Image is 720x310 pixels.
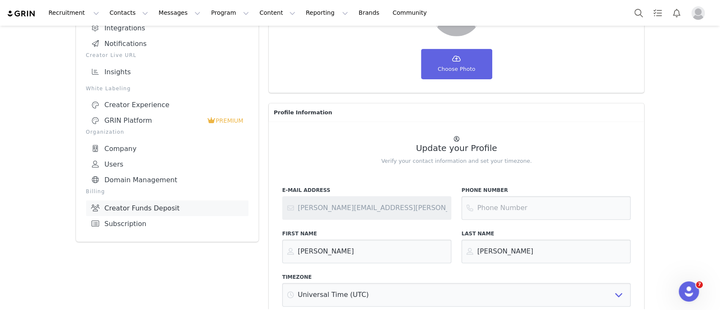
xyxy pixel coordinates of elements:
[154,3,205,22] button: Messages
[461,196,631,220] input: Phone Number
[648,3,667,22] a: Tasks
[686,6,713,20] button: Profile
[86,216,248,232] a: Subscription
[86,172,248,188] a: Domain Management
[461,240,631,263] input: Last Name
[105,3,153,22] button: Contacts
[86,156,248,172] a: Users
[86,51,248,59] p: Creator Live URL
[86,20,248,36] a: Integrations
[353,3,387,22] a: Brands
[86,36,248,51] a: Notifications
[282,143,631,153] h2: Update your Profile
[282,240,451,263] input: First Name
[667,3,686,22] button: Notifications
[461,230,631,237] label: Last Name
[301,3,353,22] button: Reporting
[696,281,703,288] span: 7
[86,64,248,80] a: Insights
[388,3,436,22] a: Community
[282,273,631,281] label: Timezone
[629,3,648,22] button: Search
[86,97,248,113] a: Creator Experience
[86,188,248,195] p: Billing
[282,283,631,307] select: Select Timezone
[86,128,248,136] p: Organization
[216,117,243,124] span: PREMIUM
[86,200,248,216] a: Creator Funds Deposit
[254,3,300,22] button: Content
[86,113,248,128] a: GRIN Platform PREMIUM
[282,157,631,165] p: Verify your contact information and set your timezone.
[274,108,332,117] span: Profile Information
[91,101,243,109] div: Creator Experience
[86,85,248,92] p: White Labeling
[206,3,254,22] button: Program
[691,6,705,20] img: placeholder-profile.jpg
[282,230,451,237] label: First Name
[86,141,248,156] a: Company
[43,3,104,22] button: Recruitment
[282,186,451,194] label: E-Mail Address
[679,281,699,302] iframe: Intercom live chat
[91,116,208,125] div: GRIN Platform
[438,65,475,73] span: Choose Photo
[461,186,631,194] label: Phone Number
[282,196,451,220] input: Contact support or your account administrator to change your email address
[7,10,36,18] img: grin logo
